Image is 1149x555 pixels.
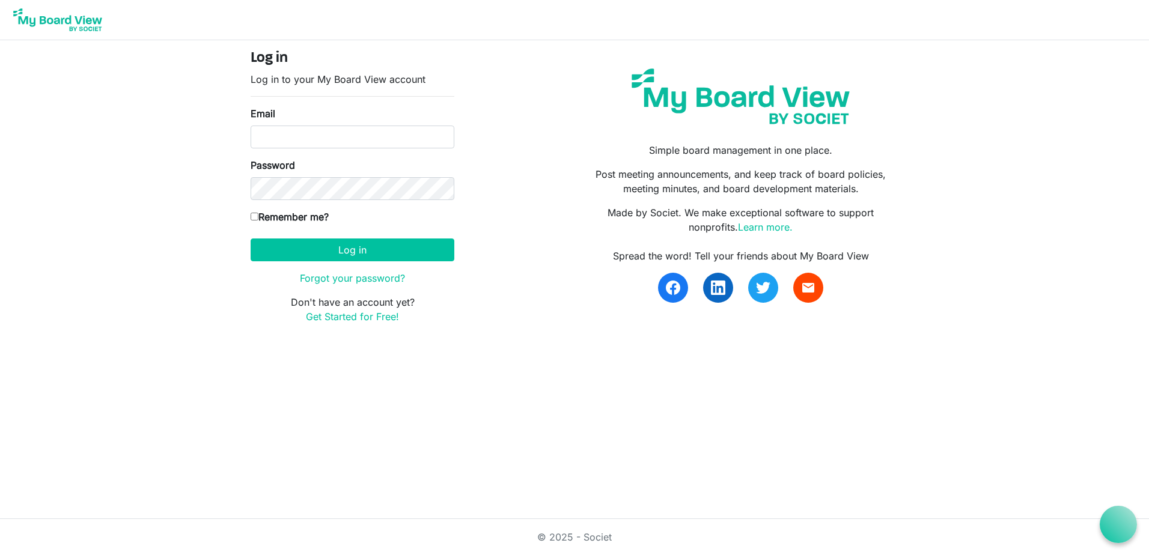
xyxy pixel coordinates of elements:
p: Log in to your My Board View account [251,72,454,86]
label: Email [251,106,275,121]
img: facebook.svg [666,281,680,295]
div: Spread the word! Tell your friends about My Board View [584,249,898,263]
img: My Board View Logo [10,5,106,35]
img: my-board-view-societ.svg [623,59,859,133]
button: Log in [251,238,454,261]
h4: Log in [251,50,454,67]
input: Remember me? [251,213,258,220]
label: Remember me? [251,210,329,224]
a: Get Started for Free! [306,311,399,323]
a: © 2025 - Societ [537,531,612,543]
p: Post meeting announcements, and keep track of board policies, meeting minutes, and board developm... [584,167,898,196]
p: Simple board management in one place. [584,143,898,157]
p: Made by Societ. We make exceptional software to support nonprofits. [584,205,898,234]
a: Forgot your password? [300,272,405,284]
img: linkedin.svg [711,281,725,295]
img: twitter.svg [756,281,770,295]
a: Learn more. [738,221,793,233]
label: Password [251,158,295,172]
span: email [801,281,815,295]
p: Don't have an account yet? [251,295,454,324]
a: email [793,273,823,303]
